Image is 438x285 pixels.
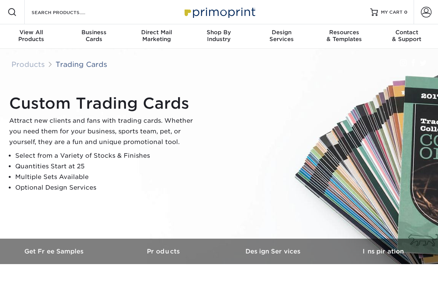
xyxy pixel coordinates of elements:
span: Resources [313,29,375,36]
a: DesignServices [250,24,313,49]
a: Direct MailMarketing [125,24,188,49]
a: Products [110,239,219,264]
div: Services [250,29,313,43]
li: Select from a Variety of Stocks & Finishes [15,150,199,161]
div: Cards [62,29,125,43]
div: & Support [376,29,438,43]
span: MY CART [381,9,403,16]
span: Direct Mail [125,29,188,36]
span: 0 [404,9,408,15]
a: Design Services [219,239,329,264]
div: Industry [188,29,250,43]
li: Multiple Sets Available [15,172,199,182]
input: SEARCH PRODUCTS..... [31,8,105,17]
span: Business [62,29,125,36]
a: BusinessCards [62,24,125,49]
p: Attract new clients and fans with trading cards. Whether you need them for your business, sports ... [9,116,199,147]
a: Resources& Templates [313,24,375,49]
span: Contact [376,29,438,36]
h1: Custom Trading Cards [9,94,199,112]
img: Primoprint [181,4,257,20]
li: Optional Design Services [15,182,199,193]
a: Contact& Support [376,24,438,49]
h3: Products [110,248,219,255]
h3: Inspiration [328,248,438,255]
a: Trading Cards [56,60,107,68]
a: Shop ByIndustry [188,24,250,49]
li: Quantities Start at 25 [15,161,199,172]
a: Inspiration [328,239,438,264]
div: & Templates [313,29,375,43]
span: Design [250,29,313,36]
h3: Design Services [219,248,329,255]
div: Marketing [125,29,188,43]
a: Products [11,60,45,68]
span: Shop By [188,29,250,36]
